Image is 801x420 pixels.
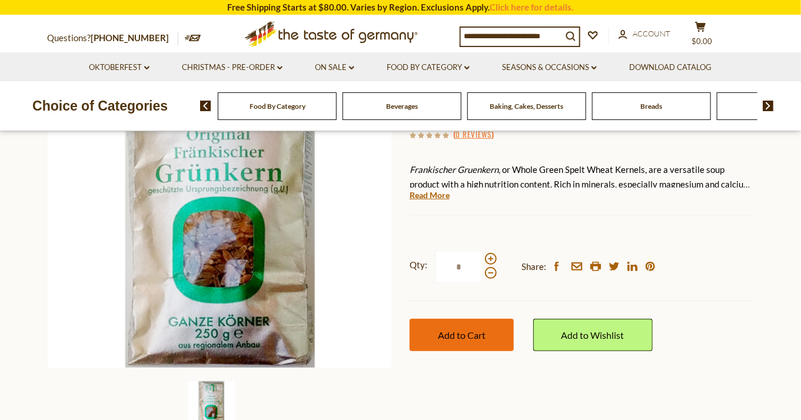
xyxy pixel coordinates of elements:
img: Zimmermann-Muehle "Fraenkischer Gruenkern" Green Spelt Kernels, Whole, 8.8 oz [48,24,392,368]
a: Add to Wishlist [533,319,653,351]
img: previous arrow [200,101,211,111]
button: $0.00 [683,21,719,51]
img: next arrow [763,101,774,111]
a: Seasons & Occasions [502,61,597,74]
span: Share: [522,259,547,274]
a: Beverages [386,102,418,111]
a: On Sale [315,61,354,74]
button: Add to Cart [410,319,514,351]
a: Read More [410,189,450,201]
span: Account [633,29,671,38]
span: $0.00 [692,36,712,46]
a: [PHONE_NUMBER] [91,32,169,43]
strong: Qty: [410,258,427,272]
a: Account [619,28,671,41]
a: Christmas - PRE-ORDER [182,61,282,74]
span: Add to Cart [438,329,486,341]
span: ( ) [453,128,494,140]
span: , or Whole Green Spelt Wheat Kernels, are a versatile soup product with a high nutrition content.... [410,164,753,204]
p: Questions? [48,31,178,46]
a: Breads [641,102,663,111]
a: Food By Category [387,61,470,74]
a: Food By Category [250,102,305,111]
a: Click here for details. [490,2,574,12]
em: Frankischer Gruenkern [410,164,499,175]
a: 0 Reviews [456,128,491,141]
a: Oktoberfest [89,61,149,74]
a: Baking, Cakes, Desserts [490,102,564,111]
input: Qty: [435,251,483,283]
a: Download Catalog [629,61,712,74]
